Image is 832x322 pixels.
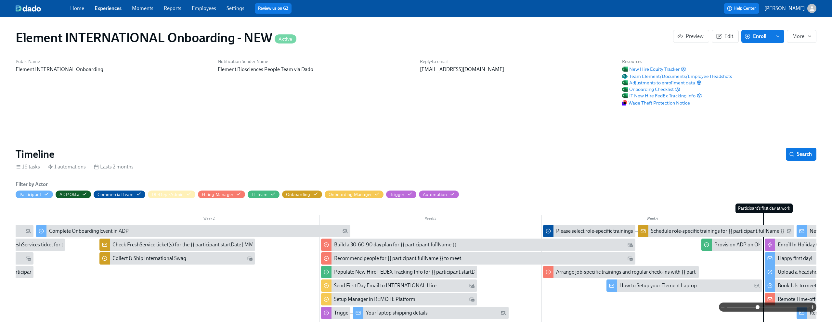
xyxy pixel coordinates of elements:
[622,80,695,86] span: Adjustments to enrollment data
[334,255,461,262] div: Recommend people for {{ participant.fullName }} to meet
[343,229,348,234] svg: Personal Email
[94,191,145,198] button: Commercial Team
[622,100,690,106] span: Wage Theft Protection Notice
[16,148,54,161] h2: Timeline
[622,100,690,106] button: DocusignWage Theft Protection Notice
[754,283,760,288] svg: Personal Email
[727,5,756,12] span: Help Center
[16,163,40,170] div: 16 tasks
[622,66,680,72] a: ExcelNew Hire Equity Tracker
[218,58,412,65] h6: Notification Sender Name
[622,58,732,65] h6: Resources
[112,241,291,248] div: Check FreshService ticket(s) for the {{ participant.startDate | MMMM Do }} cohort
[321,266,477,278] div: Populate New Hire FEDEX Tracking Info for {{ participant.startDate | MMMM Do }} new joiners
[622,73,732,80] a: Microsoft SharepointTeam Element/Documents/Employee Headshots
[556,268,737,276] div: Arrange job-specific trainings and regular check-ins with {{ participant.fullName }}
[192,5,216,11] a: Employees
[390,192,404,198] div: Hide Trigger
[252,192,267,198] div: Hide IT Team
[164,5,181,11] a: Reports
[420,58,614,65] h6: Reply-to email
[366,309,428,316] div: Your laptop shipping details
[628,256,633,261] svg: Work Email
[99,239,255,251] div: Check FreshService ticket(s) for the {{ participant.startDate | MMMM Do }} cohort
[787,30,816,43] button: More
[255,3,292,14] button: Review us on G2
[790,151,812,157] span: Search
[258,5,288,12] a: Review us on G2
[218,66,412,73] p: Element Biosciences People Team via Dado
[622,93,628,99] img: Excel
[423,192,447,198] div: Hide Automation
[321,307,350,319] div: Trigger when tracking code imported
[673,30,709,43] button: Preview
[543,225,636,237] div: Please select role-specific trainings for new hire {{ participant.fullName }}
[619,282,697,289] div: How to Setup your Element Laptop
[543,266,699,278] div: Arrange job-specific trainings and regular check-ins with {{ participant.fullName }}
[334,282,436,289] div: Send First Day Email to INTERNATIONAL Hire
[746,33,766,40] span: Enroll
[97,192,134,198] div: Hide Commercial Team
[321,293,477,305] div: Setup Manager in REMOTE Platform
[198,191,245,198] button: Hiring Manager
[622,80,695,86] a: ExcelAdjustments to enrollment data
[622,74,628,79] img: Microsoft Sharepoint
[282,191,322,198] button: Onboarding
[735,204,793,213] div: Participant's first day at work
[227,5,244,11] a: Settings
[622,86,674,93] a: ExcelOnboarding Checklist
[792,33,811,40] span: More
[94,163,134,170] div: Lasts 2 months
[59,192,79,198] div: Hide ADP Okta
[638,225,794,237] div: Schedule role-specific trainings for {{ participant.fullName }}
[16,5,41,12] img: dado
[148,191,196,198] button: DL-Dept-Admin
[16,191,53,198] button: Participant
[501,310,506,316] svg: Personal Email
[420,66,614,73] p: [EMAIL_ADDRESS][DOMAIN_NAME]
[469,297,474,302] svg: Work Email
[19,192,41,198] div: Hide Participant
[542,215,764,224] div: Week 4
[36,225,350,237] div: Complete Onboarding Event in ADP
[152,192,184,198] div: Hide DL-Dept-Admin
[247,256,253,261] svg: Work Email
[334,268,542,276] div: Populate New Hire FEDEX Tracking Info for {{ participant.startDate | MMMM Do }} new joiners
[771,30,784,43] button: enroll
[622,73,732,80] span: Team Element/Documents/Employee Headshots
[712,30,739,43] button: Edit
[622,86,628,92] img: Excel
[622,86,674,93] span: Onboarding Checklist
[26,256,31,261] svg: Work Email
[99,252,255,265] div: Collect & Ship International Swag
[786,148,816,161] button: Search
[16,181,48,188] h6: Filter by Actor
[16,58,210,65] h6: Public Name
[95,5,122,11] a: Experiences
[701,239,762,251] div: Provision ADP on OKTA for new INTERNATIONAL Hires starting {{ participant.startDate | dddd MMMM D...
[275,37,296,42] span: Active
[334,296,415,303] div: Setup Manager in REMOTE Platform
[16,5,70,12] a: dado
[622,80,628,86] img: Excel
[651,228,784,235] div: Schedule role-specific trainings for {{ participant.fullName }}
[764,4,816,13] button: [PERSON_NAME]
[132,5,153,11] a: Moments
[717,33,733,40] span: Edit
[787,229,792,234] svg: Work Email
[622,93,695,99] span: IT New Hire FedEx Tracking Info
[628,242,633,247] svg: Work Email
[334,309,416,316] div: Trigger when tracking code imported
[622,66,628,72] img: Excel
[353,307,509,319] div: Your laptop shipping details
[764,5,805,12] p: [PERSON_NAME]
[778,255,812,262] div: Happy first day!
[321,239,635,251] div: Build a 30-60-90 day plan for {{ participant.fullName }}
[469,283,474,288] svg: Work Email
[741,30,771,43] button: Enroll
[248,191,279,198] button: IT Team
[606,279,762,292] div: How to Setup your Element Laptop
[419,191,459,198] button: Automation
[320,215,542,224] div: Week 3
[325,191,384,198] button: Onboarding Manager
